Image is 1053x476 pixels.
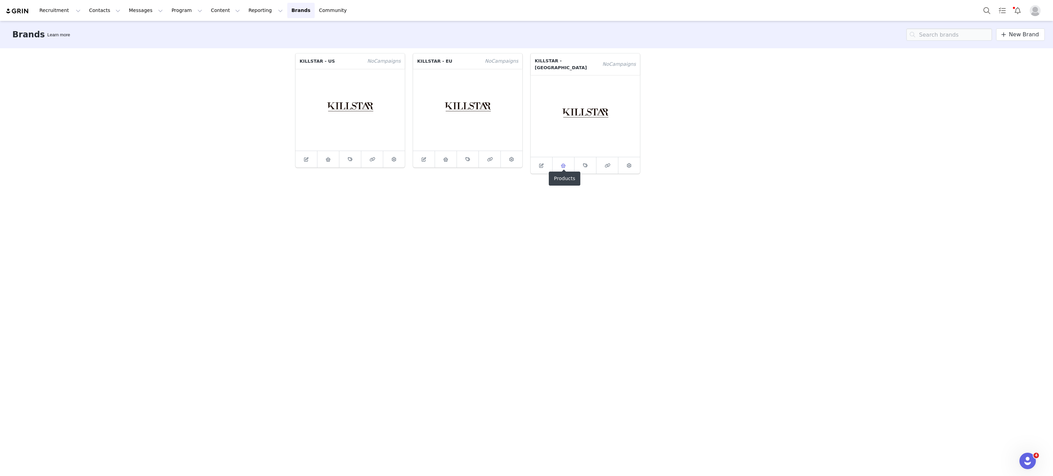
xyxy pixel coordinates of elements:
img: grin logo [5,8,29,14]
button: Content [207,3,244,18]
span: Campaign [363,53,405,69]
a: Tasks [995,3,1010,18]
iframe: Intercom live chat [1019,453,1036,469]
button: Program [167,3,206,18]
button: Recruitment [35,3,85,18]
span: s [516,58,518,65]
button: Search [979,3,994,18]
span: No [603,61,609,68]
p: KILLSTAR - US [295,53,363,69]
span: No [485,58,492,65]
a: Community [315,3,354,18]
span: Campaign [481,53,522,69]
span: 4 [1033,453,1039,458]
span: No [367,58,374,65]
span: s [398,58,401,65]
button: Notifications [1010,3,1025,18]
input: Search brands [906,28,992,41]
p: KILLSTAR - [GEOGRAPHIC_DATA] [531,53,598,75]
span: s [633,61,636,68]
h3: Brands [12,28,45,41]
a: Brands [287,3,314,18]
img: placeholder-profile.jpg [1030,5,1041,16]
div: Products [549,172,580,186]
button: Profile [1026,5,1048,16]
p: KILLSTAR - EU [413,53,481,69]
a: New Brand [996,28,1045,41]
button: Messages [125,3,167,18]
div: Tooltip anchor [46,32,71,38]
button: Reporting [244,3,287,18]
span: Campaign [598,53,640,75]
span: New Brand [1009,30,1039,39]
button: Contacts [85,3,124,18]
